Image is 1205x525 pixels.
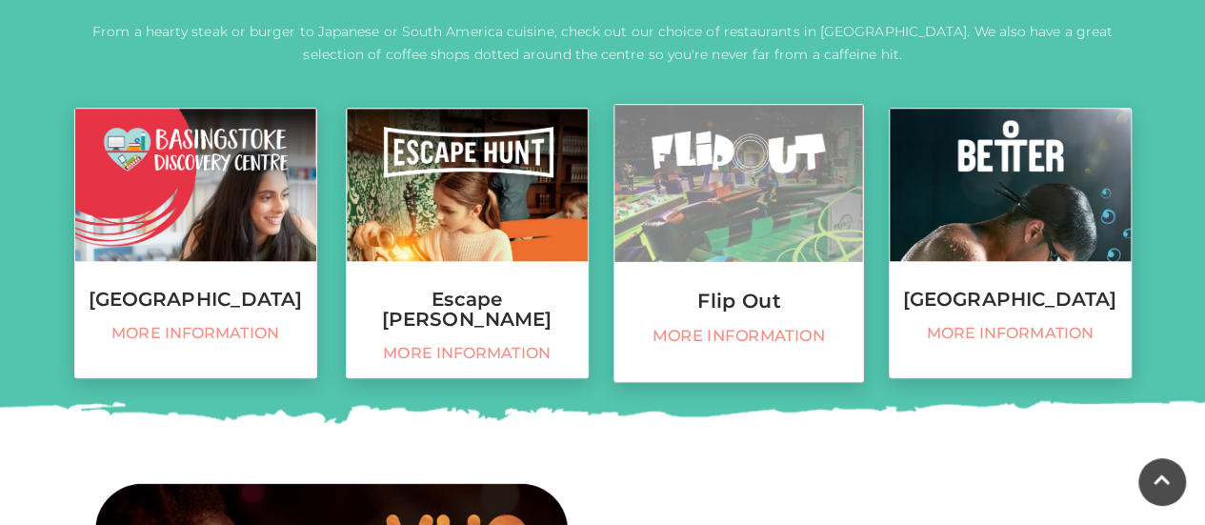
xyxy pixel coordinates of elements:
[614,291,863,312] h3: Flip Out
[85,324,307,343] span: More information
[890,290,1131,310] h3: [GEOGRAPHIC_DATA]
[347,290,588,330] h3: Escape [PERSON_NAME]
[347,109,588,261] img: Escape Hunt, Festival Place, Basingstoke
[624,327,853,347] span: More information
[74,20,1132,66] p: From a hearty steak or burger to Japanese or South America cuisine, check out our choice of resta...
[899,324,1121,343] span: More information
[356,344,578,363] span: More information
[75,290,316,310] h3: [GEOGRAPHIC_DATA]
